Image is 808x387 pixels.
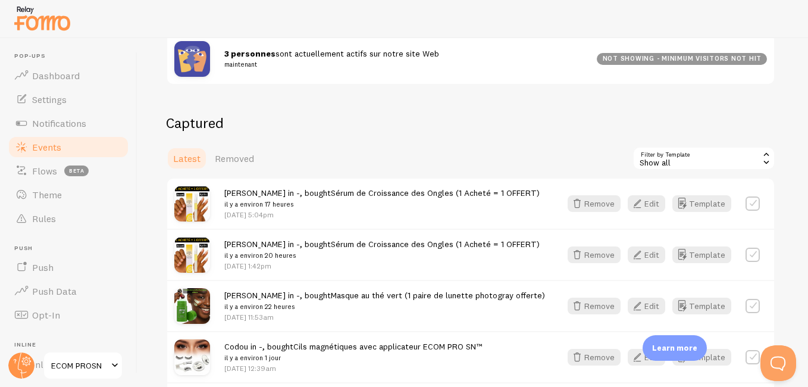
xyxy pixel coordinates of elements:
p: Learn more [652,342,697,354]
h2: Captured [166,114,775,132]
span: Events [32,141,61,153]
button: Edit [628,195,665,212]
span: sont actuellement actifs sur notre site Web [224,48,582,70]
span: Settings [32,93,67,105]
a: Sérum de Croissance des Ongles (1 Acheté = 1 OFFERT) [331,239,540,249]
small: il y a environ 17 heures [224,199,540,210]
span: Inline [14,341,130,349]
img: pageviews.png [174,41,210,77]
a: Edit [628,349,672,366]
div: not showing - minimum visitors not hit [597,53,767,65]
a: Edit [628,298,672,314]
span: Dashboard [32,70,80,82]
span: beta [64,166,89,176]
img: WhatsApp_Image_2025-04-22_at_13.51.33_small.jpg [174,339,210,375]
small: maintenant [224,59,582,70]
a: Events [7,135,130,159]
strong: 3 personnes [224,48,275,59]
iframe: Help Scout Beacon - Open [760,345,796,381]
a: Dashboard [7,64,130,88]
a: Push Data [7,279,130,303]
span: [PERSON_NAME] in -, bought [224,188,540,210]
p: [DATE] 5:04pm [224,210,540,220]
div: Show all [632,146,775,170]
a: Theme [7,183,130,207]
a: Latest [166,146,208,170]
a: Edit [628,246,672,263]
button: Template [672,246,731,263]
a: Cils magnétiques avec applicateur ECOM PRO SN™ [293,341,483,352]
button: Remove [568,246,621,263]
span: Push Data [32,285,77,297]
a: Masque au thé vert (1 paire de lunette photogray offerte) [331,290,545,301]
img: fomo-relay-logo-orange.svg [12,3,72,33]
a: Removed [208,146,261,170]
div: Learn more [643,335,707,361]
small: il y a environ 1 jour [224,352,483,363]
p: [DATE] 11:53am [224,312,545,322]
a: Rules [7,207,130,230]
button: Template [672,298,731,314]
img: IMG-0700_small.jpg [174,237,210,273]
a: Flows beta [7,159,130,183]
span: Push [32,261,54,273]
span: Push [14,245,130,252]
p: [DATE] 12:39am [224,363,483,373]
a: Notifications [7,111,130,135]
small: il y a environ 22 heures [224,301,545,312]
button: Edit [628,246,665,263]
button: Remove [568,195,621,212]
a: Sérum de Croissance des Ongles (1 Acheté = 1 OFFERT) [331,188,540,198]
img: IMG-1213_small.jpg [174,288,210,324]
button: Remove [568,349,621,366]
a: Push [7,255,130,279]
span: Opt-In [32,309,60,321]
span: Latest [173,152,201,164]
button: Edit [628,349,665,366]
span: Removed [215,152,254,164]
span: ECOM PROSN [51,358,108,373]
a: Edit [628,195,672,212]
small: il y a environ 20 heures [224,250,540,261]
img: IMG-0700_small.jpg [174,186,210,221]
span: Flows [32,165,57,177]
span: [PERSON_NAME] in -, bought [224,239,540,261]
a: Opt-In [7,303,130,327]
span: Notifications [32,117,86,129]
a: Settings [7,88,130,111]
span: Pop-ups [14,52,130,60]
span: Codou in -, bought [224,341,483,363]
span: [PERSON_NAME] in -, bought [224,290,545,312]
span: Theme [32,189,62,201]
button: Edit [628,298,665,314]
span: Rules [32,213,56,224]
button: Remove [568,298,621,314]
button: Template [672,195,731,212]
p: [DATE] 1:42pm [224,261,540,271]
a: ECOM PROSN [43,351,123,380]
